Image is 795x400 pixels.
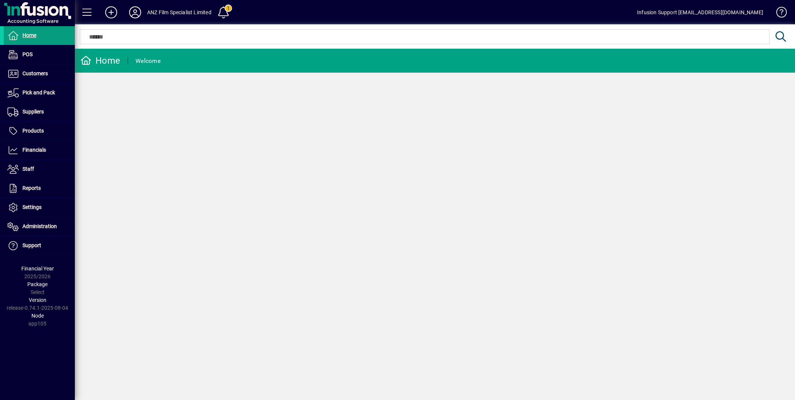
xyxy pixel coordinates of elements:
[771,1,786,26] a: Knowledge Base
[31,313,44,319] span: Node
[99,6,123,19] button: Add
[4,217,75,236] a: Administration
[22,242,41,248] span: Support
[22,166,34,172] span: Staff
[22,185,41,191] span: Reports
[4,45,75,64] a: POS
[22,70,48,76] span: Customers
[4,84,75,102] a: Pick and Pack
[22,147,46,153] span: Financials
[637,6,763,18] div: Infusion Support [EMAIL_ADDRESS][DOMAIN_NAME]
[22,51,33,57] span: POS
[123,6,147,19] button: Profile
[29,297,46,303] span: Version
[4,160,75,179] a: Staff
[22,223,57,229] span: Administration
[21,266,54,272] span: Financial Year
[22,32,36,38] span: Home
[4,141,75,160] a: Financials
[135,55,161,67] div: Welcome
[4,236,75,255] a: Support
[22,204,42,210] span: Settings
[4,198,75,217] a: Settings
[80,55,120,67] div: Home
[4,103,75,121] a: Suppliers
[147,6,211,18] div: ANZ Film Specialist Limited
[4,64,75,83] a: Customers
[4,122,75,140] a: Products
[27,281,48,287] span: Package
[22,109,44,115] span: Suppliers
[22,128,44,134] span: Products
[22,90,55,96] span: Pick and Pack
[4,179,75,198] a: Reports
